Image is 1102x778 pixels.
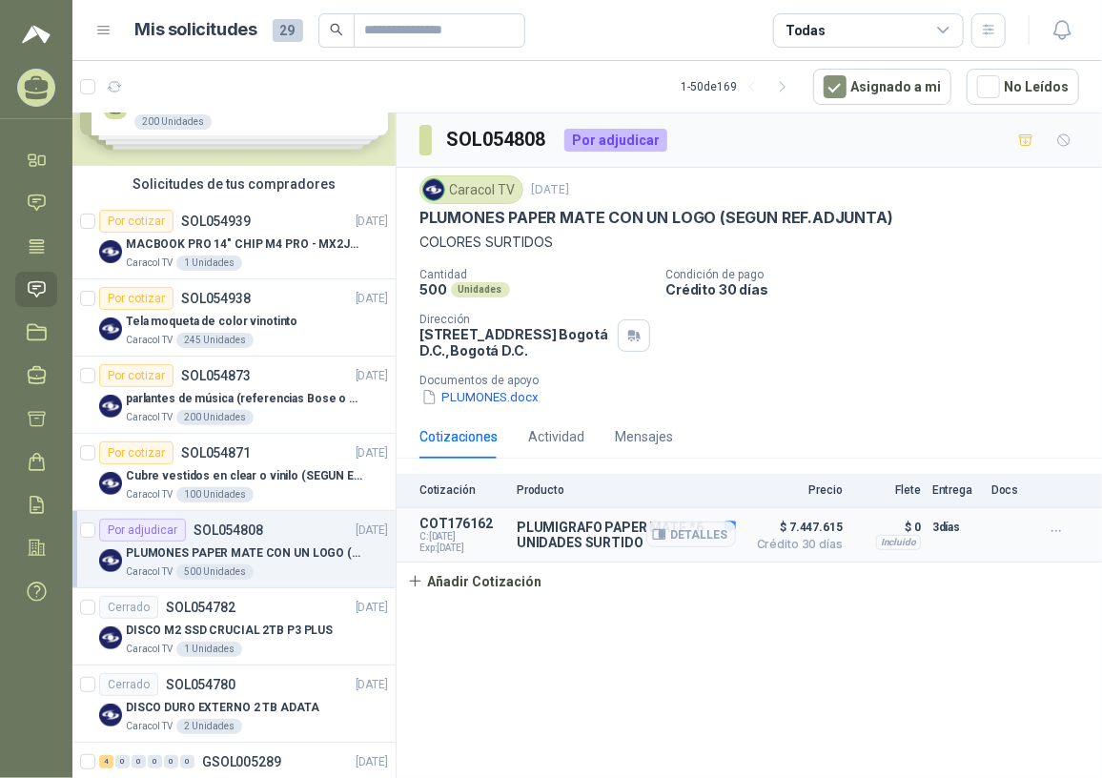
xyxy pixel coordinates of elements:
[99,519,186,542] div: Por adjudicar
[148,755,162,768] div: 0
[72,511,396,588] a: Por adjudicarSOL054808[DATE] Company LogoPLUMONES PAPER MATE CON UN LOGO (SEGUN REF.ADJUNTA)Carac...
[99,704,122,727] img: Company Logo
[181,215,251,228] p: SOL054939
[356,676,388,694] p: [DATE]
[176,256,242,271] div: 1 Unidades
[517,520,736,550] p: PLUMIGRAFO PAPER MATE *6 UNIDADES SURTIDO
[967,69,1079,105] button: No Leídos
[681,72,798,102] div: 1 - 50 de 169
[72,434,396,511] a: Por cotizarSOL054871[DATE] Company LogoCubre vestidos en clear o vinilo (SEGUN ESPECIFICACIONES D...
[517,483,736,497] p: Producto
[419,175,523,204] div: Caracol TV
[126,467,363,485] p: Cubre vestidos en clear o vinilo (SEGUN ESPECIFICACIONES DEL ADJUNTO)
[99,441,173,464] div: Por cotizar
[747,516,843,539] span: $ 7.447.615
[126,642,173,657] p: Caracol TV
[126,544,363,563] p: PLUMONES PAPER MATE CON UN LOGO (SEGUN REF.ADJUNTA)
[72,202,396,279] a: Por cotizarSOL054939[DATE] Company LogoMACBOOK PRO 14" CHIP M4 PRO - MX2J3E/ACaracol TV1 Unidades
[419,426,498,447] div: Cotizaciones
[176,410,254,425] div: 200 Unidades
[181,369,251,382] p: SOL054873
[419,208,893,228] p: PLUMONES PAPER MATE CON UN LOGO (SEGUN REF.ADJUNTA)
[166,601,235,614] p: SOL054782
[356,290,388,308] p: [DATE]
[786,20,826,41] div: Todas
[166,678,235,691] p: SOL054780
[126,313,297,331] p: Tela moqueta de color vinotinto
[99,673,158,696] div: Cerrado
[181,292,251,305] p: SOL054938
[126,333,173,348] p: Caracol TV
[99,395,122,418] img: Company Logo
[419,232,1079,253] p: COLORES SURTIDOS
[126,719,173,734] p: Caracol TV
[747,483,843,497] p: Precio
[423,179,444,200] img: Company Logo
[419,543,505,554] span: Exp: [DATE]
[99,210,173,233] div: Por cotizar
[99,626,122,649] img: Company Logo
[447,125,549,154] h3: SOL054808
[356,213,388,231] p: [DATE]
[356,367,388,385] p: [DATE]
[665,268,1094,281] p: Condición de pago
[99,287,173,310] div: Por cotizar
[419,483,505,497] p: Cotización
[176,719,242,734] div: 2 Unidades
[126,487,173,502] p: Caracol TV
[615,426,673,447] div: Mensajes
[419,268,650,281] p: Cantidad
[991,483,1030,497] p: Docs
[665,281,1094,297] p: Crédito 30 días
[854,483,921,497] p: Flete
[876,535,921,550] div: Incluido
[164,755,178,768] div: 0
[99,472,122,495] img: Company Logo
[194,523,263,537] p: SOL054808
[176,564,254,580] div: 500 Unidades
[126,390,363,408] p: parlantes de música (referencias Bose o Alexa) CON MARCACION 1 LOGO (Mas datos en el adjunto)
[180,755,194,768] div: 0
[72,166,396,202] div: Solicitudes de tus compradores
[419,387,541,407] button: PLUMONES.docx
[126,622,333,640] p: DISCO M2 SSD CRUCIAL 2TB P3 PLUS
[126,410,173,425] p: Caracol TV
[356,444,388,462] p: [DATE]
[397,563,553,601] button: Añadir Cotización
[126,235,363,254] p: MACBOOK PRO 14" CHIP M4 PRO - MX2J3E/A
[813,69,951,105] button: Asignado a mi
[72,279,396,357] a: Por cotizarSOL054938[DATE] Company LogoTela moqueta de color vinotintoCaracol TV245 Unidades
[126,256,173,271] p: Caracol TV
[356,522,388,540] p: [DATE]
[451,282,510,297] div: Unidades
[135,16,257,44] h1: Mis solicitudes
[22,23,51,46] img: Logo peakr
[564,129,667,152] div: Por adjudicar
[646,522,736,547] button: Detalles
[181,446,251,460] p: SOL054871
[115,755,130,768] div: 0
[531,181,569,199] p: [DATE]
[99,240,122,263] img: Company Logo
[99,596,158,619] div: Cerrado
[854,516,921,539] p: $ 0
[419,326,610,358] p: [STREET_ADDRESS] Bogotá D.C. , Bogotá D.C.
[419,516,505,531] p: COT176162
[419,281,447,297] p: 500
[932,516,980,539] p: 3 días
[176,642,242,657] div: 1 Unidades
[528,426,584,447] div: Actividad
[176,487,254,502] div: 100 Unidades
[132,755,146,768] div: 0
[356,753,388,771] p: [DATE]
[419,531,505,543] span: C: [DATE]
[72,588,396,665] a: CerradoSOL054782[DATE] Company LogoDISCO M2 SSD CRUCIAL 2TB P3 PLUSCaracol TV1 Unidades
[72,665,396,743] a: CerradoSOL054780[DATE] Company LogoDISCO DURO EXTERNO 2 TB ADATACaracol TV2 Unidades
[176,333,254,348] div: 245 Unidades
[202,755,281,768] p: GSOL005289
[126,564,173,580] p: Caracol TV
[99,317,122,340] img: Company Logo
[419,313,610,326] p: Dirección
[356,599,388,617] p: [DATE]
[126,699,319,717] p: DISCO DURO EXTERNO 2 TB ADATA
